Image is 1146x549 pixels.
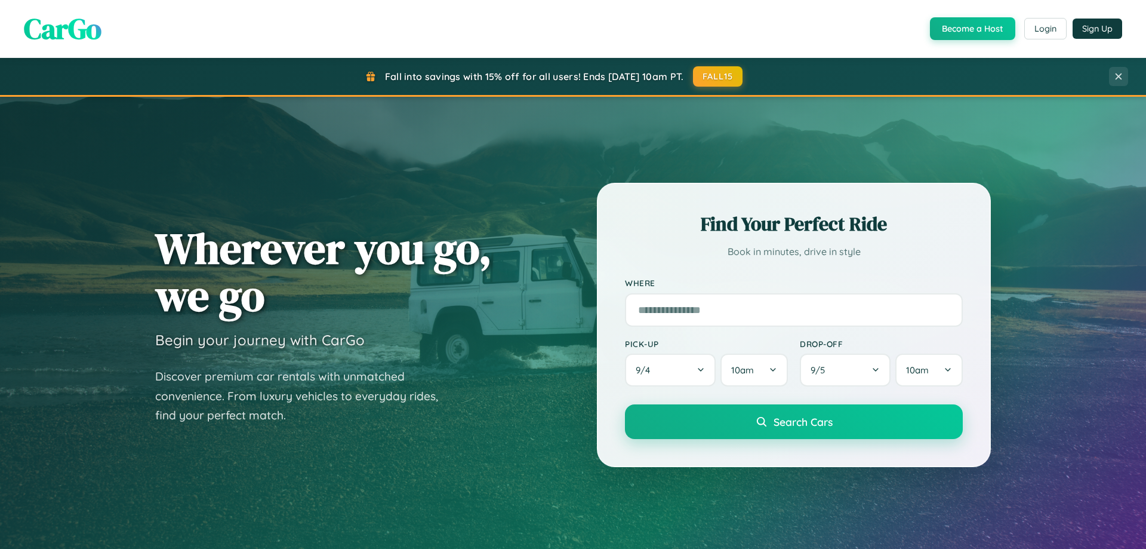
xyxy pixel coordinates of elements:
[1024,18,1067,39] button: Login
[155,331,365,349] h3: Begin your journey with CarGo
[811,364,831,376] span: 9 / 5
[774,415,833,428] span: Search Cars
[636,364,656,376] span: 9 / 4
[625,243,963,260] p: Book in minutes, drive in style
[720,354,788,387] button: 10am
[625,339,788,349] label: Pick-up
[895,354,963,387] button: 10am
[625,404,963,439] button: Search Cars
[625,211,963,237] h2: Find Your Perfect Ride
[385,70,684,82] span: Fall into savings with 15% off for all users! Ends [DATE] 10am PT.
[24,9,101,48] span: CarGo
[906,364,929,376] span: 10am
[800,354,891,387] button: 9/5
[625,278,963,289] label: Where
[1073,19,1122,39] button: Sign Up
[731,364,754,376] span: 10am
[155,367,454,425] p: Discover premium car rentals with unmatched convenience. From luxury vehicles to everyday rides, ...
[930,17,1015,40] button: Become a Host
[625,354,716,387] button: 9/4
[693,66,743,87] button: FALL15
[800,339,963,349] label: Drop-off
[155,225,492,319] h1: Wherever you go, we go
